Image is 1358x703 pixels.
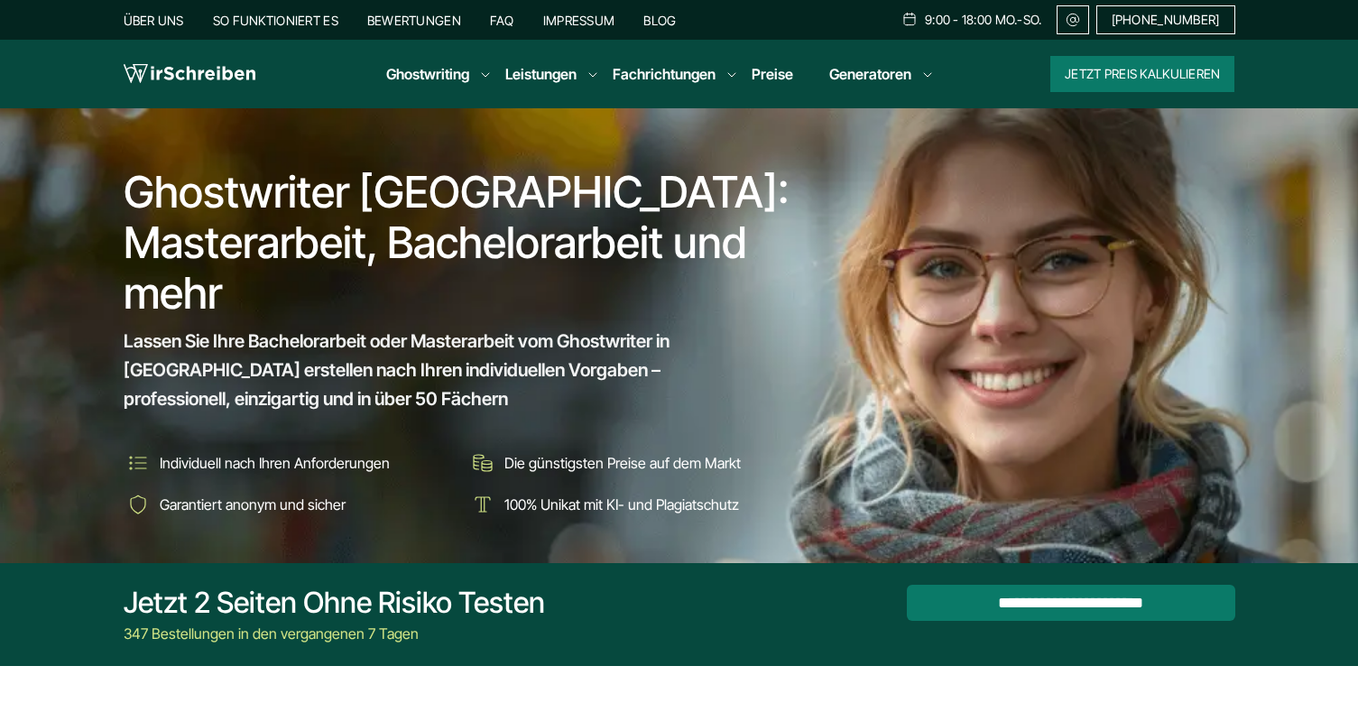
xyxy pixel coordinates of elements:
h1: Ghostwriter [GEOGRAPHIC_DATA]: Masterarbeit, Bachelorarbeit und mehr [124,167,802,319]
a: Über uns [124,13,184,28]
a: [PHONE_NUMBER] [1096,5,1235,34]
a: FAQ [490,13,514,28]
a: Blog [643,13,676,28]
img: logo wirschreiben [124,60,255,88]
a: Generatoren [829,63,911,85]
img: Garantiert anonym und sicher [124,490,152,519]
a: Impressum [543,13,615,28]
li: Garantiert anonym und sicher [124,490,456,519]
a: Bewertungen [367,13,461,28]
a: Fachrichtungen [613,63,716,85]
div: 347 Bestellungen in den vergangenen 7 Tagen [124,623,545,644]
img: Email [1065,13,1081,27]
img: Schedule [901,12,918,26]
li: Individuell nach Ihren Anforderungen [124,449,456,477]
img: Individuell nach Ihren Anforderungen [124,449,152,477]
a: Leistungen [505,63,577,85]
span: Lassen Sie Ihre Bachelorarbeit oder Masterarbeit vom Ghostwriter in [GEOGRAPHIC_DATA] erstellen n... [124,327,768,413]
img: Die günstigsten Preise auf dem Markt [468,449,497,477]
button: Jetzt Preis kalkulieren [1050,56,1234,92]
div: Jetzt 2 Seiten ohne Risiko testen [124,585,545,621]
a: So funktioniert es [213,13,338,28]
img: 100% Unikat mit KI- und Plagiatschutz [468,490,497,519]
span: [PHONE_NUMBER] [1112,13,1220,27]
span: 9:00 - 18:00 Mo.-So. [925,13,1042,27]
a: Ghostwriting [386,63,469,85]
li: 100% Unikat mit KI- und Plagiatschutz [468,490,800,519]
a: Preise [752,65,793,83]
li: Die günstigsten Preise auf dem Markt [468,449,800,477]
